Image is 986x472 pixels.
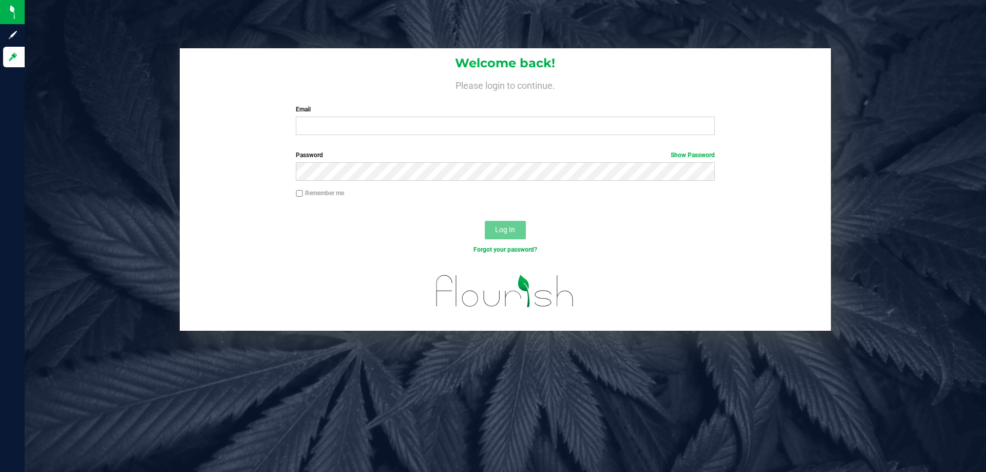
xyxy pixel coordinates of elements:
[180,56,831,70] h1: Welcome back!
[180,78,831,90] h4: Please login to continue.
[296,190,303,197] input: Remember me
[424,265,586,317] img: flourish_logo.svg
[495,225,515,234] span: Log In
[296,188,344,198] label: Remember me
[296,152,323,159] span: Password
[473,246,537,253] a: Forgot your password?
[485,221,526,239] button: Log In
[8,52,18,62] inline-svg: Log in
[671,152,715,159] a: Show Password
[296,105,714,114] label: Email
[8,30,18,40] inline-svg: Sign up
